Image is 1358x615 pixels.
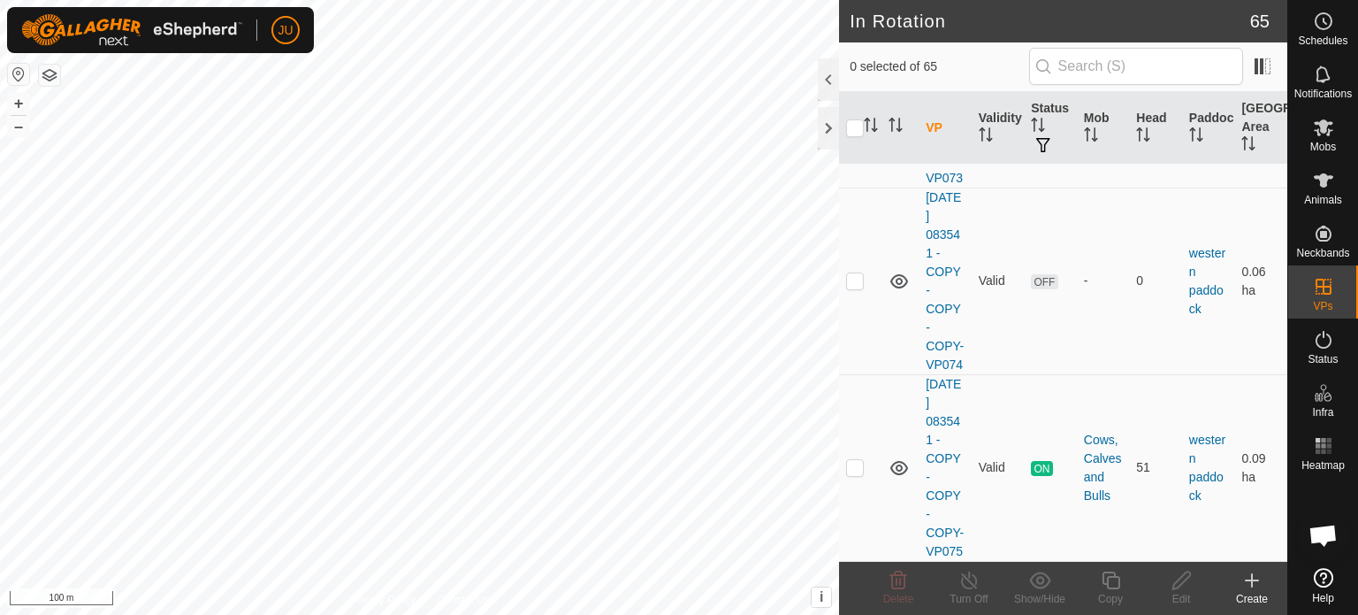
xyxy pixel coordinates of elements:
div: Create [1217,591,1287,607]
a: western paddock [1189,246,1225,316]
div: - [1084,272,1123,290]
a: [DATE] 083541 - COPY - COPY - COPY-VP074 [926,190,964,372]
th: VP [919,92,972,165]
span: OFF [1031,274,1057,289]
div: Turn Off [934,591,1004,607]
span: Neckbands [1296,248,1349,258]
span: Schedules [1298,35,1347,46]
p-sorticon: Activate to sort [889,120,903,135]
div: Cows, Calves and Bulls [1084,431,1123,505]
button: – [8,116,29,137]
span: Delete [883,593,914,605]
img: Gallagher Logo [21,14,242,46]
span: Help [1312,593,1334,603]
a: Contact Us [437,592,489,608]
div: Edit [1146,591,1217,607]
span: Animals [1304,195,1342,205]
td: Valid [972,188,1025,374]
th: Paddock [1182,92,1235,165]
span: Infra [1312,407,1333,418]
p-sorticon: Activate to sort [1136,130,1150,144]
span: Mobs [1310,142,1336,152]
td: 0.06 ha [1234,188,1287,374]
span: i [820,589,823,604]
a: Privacy Policy [350,592,416,608]
td: 51 [1129,374,1182,561]
th: Mob [1077,92,1130,165]
p-sorticon: Activate to sort [1241,139,1255,153]
td: 0.09 ha [1234,374,1287,561]
p-sorticon: Activate to sort [864,120,878,135]
button: Reset Map [8,64,29,85]
span: 0 selected of 65 [850,58,1028,76]
span: Status [1308,354,1338,365]
td: Valid [972,374,1025,561]
h2: In Rotation [850,11,1250,32]
span: ON [1031,461,1052,476]
button: Map Layers [39,65,60,86]
button: + [8,93,29,114]
a: western paddock [1189,433,1225,503]
span: Notifications [1294,88,1352,99]
th: [GEOGRAPHIC_DATA] Area [1234,92,1287,165]
p-sorticon: Activate to sort [1084,130,1098,144]
span: Heatmap [1301,460,1345,471]
span: JU [278,21,293,40]
div: Copy [1075,591,1146,607]
th: Status [1024,92,1077,165]
a: [DATE] 083541 - COPY - COPY - COPY-VP073 [926,4,964,185]
a: [DATE] 083541 - COPY - COPY - COPY-VP075 [926,377,964,558]
div: Show/Hide [1004,591,1075,607]
p-sorticon: Activate to sort [979,130,993,144]
td: 0 [1129,188,1182,374]
span: 65 [1250,8,1270,35]
th: Head [1129,92,1182,165]
a: Help [1288,561,1358,611]
input: Search (S) [1029,48,1243,85]
th: Validity [972,92,1025,165]
p-sorticon: Activate to sort [1031,120,1045,135]
button: i [812,588,831,607]
p-sorticon: Activate to sort [1189,130,1203,144]
div: Open chat [1297,509,1350,562]
span: VPs [1313,301,1332,311]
